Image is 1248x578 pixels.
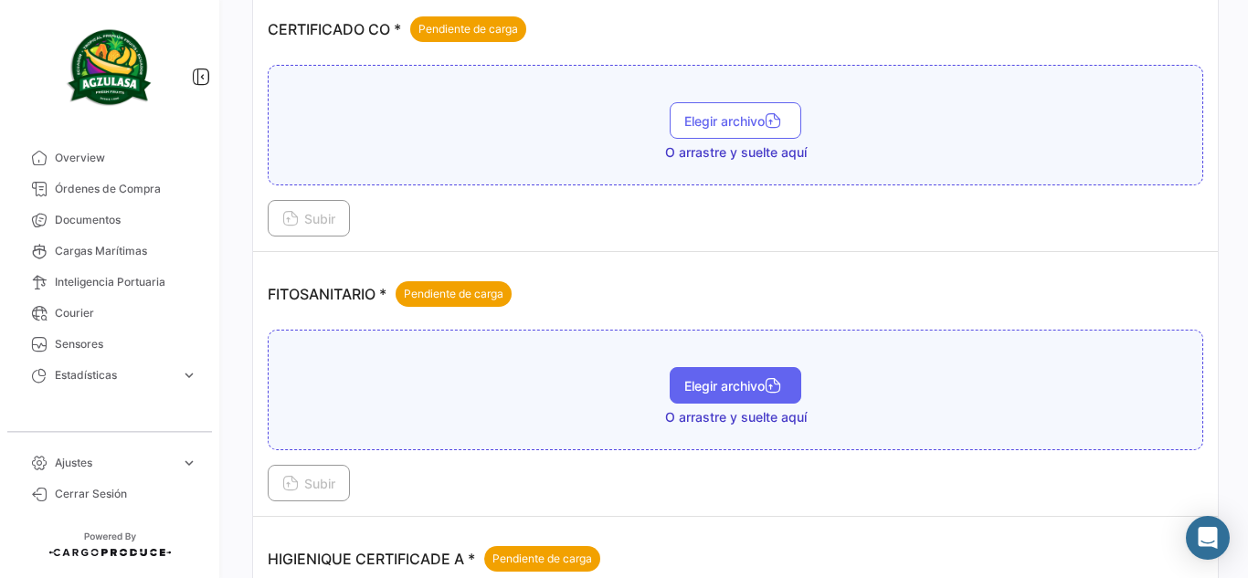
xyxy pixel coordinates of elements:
span: Documentos [55,212,197,228]
p: HIGIENIQUE CERTIFICADE A * [268,546,600,572]
span: Ajustes [55,455,174,471]
a: Cargas Marítimas [15,236,205,267]
span: expand_more [181,455,197,471]
span: Sensores [55,336,197,352]
a: Documentos [15,205,205,236]
a: Sensores [15,329,205,360]
a: Inteligencia Portuaria [15,267,205,298]
span: Estadísticas [55,367,174,384]
span: O arrastre y suelte aquí [665,143,807,162]
a: Courier [15,298,205,329]
button: Subir [268,465,350,501]
button: Elegir archivo [670,367,801,404]
span: Subir [282,476,335,491]
span: Elegir archivo [684,378,787,394]
span: O arrastre y suelte aquí [665,408,807,426]
span: Pendiente de carga [404,286,503,302]
span: Elegir archivo [684,113,787,129]
div: Abrir Intercom Messenger [1186,516,1230,560]
span: Subir [282,211,335,226]
button: Elegir archivo [670,102,801,139]
span: Inteligencia Portuaria [55,274,197,290]
span: expand_more [181,367,197,384]
span: Overview [55,150,197,166]
img: agzulasa-logo.png [64,22,155,113]
span: Courier [55,305,197,321]
a: Overview [15,142,205,173]
span: Órdenes de Compra [55,181,197,197]
span: Cargas Marítimas [55,243,197,259]
p: FITOSANITARIO * [268,281,512,307]
p: CERTIFICADO CO * [268,16,526,42]
span: Pendiente de carga [492,551,592,567]
span: Cerrar Sesión [55,486,197,502]
span: Pendiente de carga [418,21,518,37]
a: Órdenes de Compra [15,173,205,205]
button: Subir [268,200,350,236]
